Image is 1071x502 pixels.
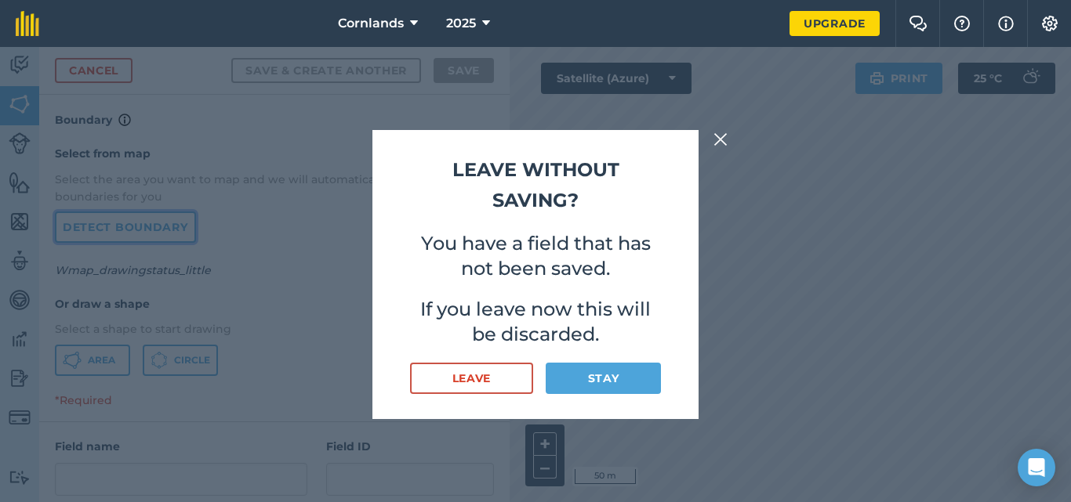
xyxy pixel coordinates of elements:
img: svg+xml;base64,PHN2ZyB4bWxucz0iaHR0cDovL3d3dy53My5vcmcvMjAwMC9zdmciIHdpZHRoPSIxNyIgaGVpZ2h0PSIxNy... [998,14,1014,33]
span: Cornlands [338,14,404,33]
img: Two speech bubbles overlapping with the left bubble in the forefront [909,16,928,31]
img: A cog icon [1040,16,1059,31]
img: fieldmargin Logo [16,11,39,36]
img: svg+xml;base64,PHN2ZyB4bWxucz0iaHR0cDovL3d3dy53My5vcmcvMjAwMC9zdmciIHdpZHRoPSIyMiIgaGVpZ2h0PSIzMC... [713,130,728,149]
img: A question mark icon [953,16,971,31]
button: Leave [410,363,533,394]
p: You have a field that has not been saved. [410,231,661,281]
p: If you leave now this will be discarded. [410,297,661,347]
button: Stay [546,363,661,394]
a: Upgrade [790,11,880,36]
span: 2025 [446,14,476,33]
div: Open Intercom Messenger [1018,449,1055,486]
h2: Leave without saving? [410,155,661,215]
